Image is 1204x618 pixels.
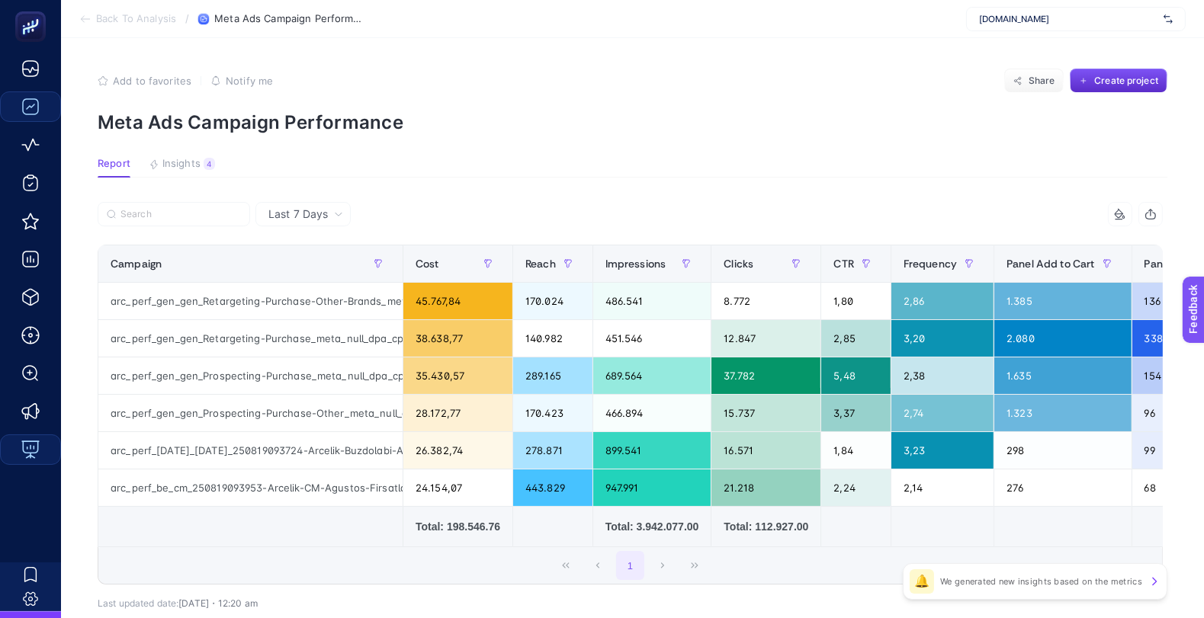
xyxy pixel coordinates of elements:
div: Total: 3.942.077.00 [605,519,699,534]
div: 15.737 [711,395,820,431]
div: 298 [994,432,1131,469]
button: Create project [1070,69,1167,93]
button: 1 [616,551,645,580]
div: arc_perf_be_cm_250819093953-Arcelik-CM-Agustos-Firsatlari_meta_null_dpa_cpa_16082025-31082025 [98,469,403,506]
div: 1.635 [994,357,1131,394]
div: arc_perf_gen_gen_Prospecting-Purchase-Other_meta_null_dpa_cpa_alwayson [98,395,403,431]
div: 947.991 [593,469,711,506]
div: 5,48 [821,357,890,394]
span: [DATE]・12:20 am [178,597,258,609]
div: 3,20 [891,320,994,357]
div: Total: 112.927.00 [724,519,808,534]
span: Report [98,158,130,170]
div: arc_perf_gen_gen_Prospecting-Purchase_meta_null_dpa_cpa_alwayson [98,357,403,394]
div: 1,84 [821,432,890,469]
div: 2.080 [994,320,1131,357]
div: 12.847 [711,320,820,357]
input: Search [120,209,241,220]
span: Clicks [724,258,753,270]
div: 38.638,77 [403,320,512,357]
span: Reach [525,258,556,270]
div: 8.772 [711,283,820,319]
div: 35.430,57 [403,357,512,394]
div: 2,85 [821,320,890,357]
div: 1.323 [994,395,1131,431]
div: 1.385 [994,283,1131,319]
span: Cost [416,258,439,270]
img: svg%3e [1164,11,1173,27]
div: 466.894 [593,395,711,431]
span: Share [1029,75,1055,87]
button: Share [1004,69,1064,93]
div: arc_perf_gen_gen_Retargeting-Purchase-Other-Brands_meta_null_dpa_cpa_alwayson [98,283,403,319]
span: Last 7 Days [268,207,328,222]
div: 🔔 [910,569,934,594]
span: Impressions [605,258,666,270]
div: Last 7 Days [98,226,1163,609]
span: Feedback [9,5,58,17]
div: 170.024 [513,283,592,319]
div: 443.829 [513,469,592,506]
div: arc_perf_gen_gen_Retargeting-Purchase_meta_null_dpa_cpa_alwayson [98,320,403,357]
span: Panel Add to Cart [1007,258,1094,270]
span: Last updated date: [98,597,178,609]
span: Back To Analysis [96,13,176,25]
div: 2,86 [891,283,994,319]
div: 16.571 [711,432,820,469]
div: 28.172,77 [403,395,512,431]
div: 689.564 [593,357,711,394]
div: 26.382,74 [403,432,512,469]
div: 3,37 [821,395,890,431]
p: Meta Ads Campaign Performance [98,111,1167,133]
span: Meta Ads Campaign Performance [214,13,367,25]
div: 140.982 [513,320,592,357]
div: arc_perf_[DATE]_[DATE]_250819093724-Arcelik-Buzdolabi-Alimina-Citfli-TKM-Hediye_meta_null_dpa_cpa... [98,432,403,469]
div: 21.218 [711,469,820,506]
span: Campaign [111,258,162,270]
div: 4 [204,158,215,170]
p: We generated new insights based on the metrics [940,575,1142,588]
div: 2,74 [891,395,994,431]
span: / [185,12,189,24]
div: 2,14 [891,469,994,506]
div: 899.541 [593,432,711,469]
div: 2,38 [891,357,994,394]
span: Frequency [904,258,957,270]
span: Create project [1094,75,1158,87]
div: 486.541 [593,283,711,319]
span: Notify me [226,75,273,87]
span: CTR [833,258,853,270]
div: 45.767,84 [403,283,512,319]
span: Insights [162,158,201,170]
div: Total: 198.546.76 [416,519,500,534]
div: 451.546 [593,320,711,357]
span: [DOMAIN_NAME] [979,13,1157,25]
div: 289.165 [513,357,592,394]
div: 3,23 [891,432,994,469]
div: 2,24 [821,469,890,506]
div: 170.423 [513,395,592,431]
div: 24.154,07 [403,469,512,506]
span: Add to favorites [113,75,191,87]
button: Add to favorites [98,75,191,87]
div: 37.782 [711,357,820,394]
div: 276 [994,469,1131,506]
button: Notify me [210,75,273,87]
div: 278.871 [513,432,592,469]
div: 1,80 [821,283,890,319]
